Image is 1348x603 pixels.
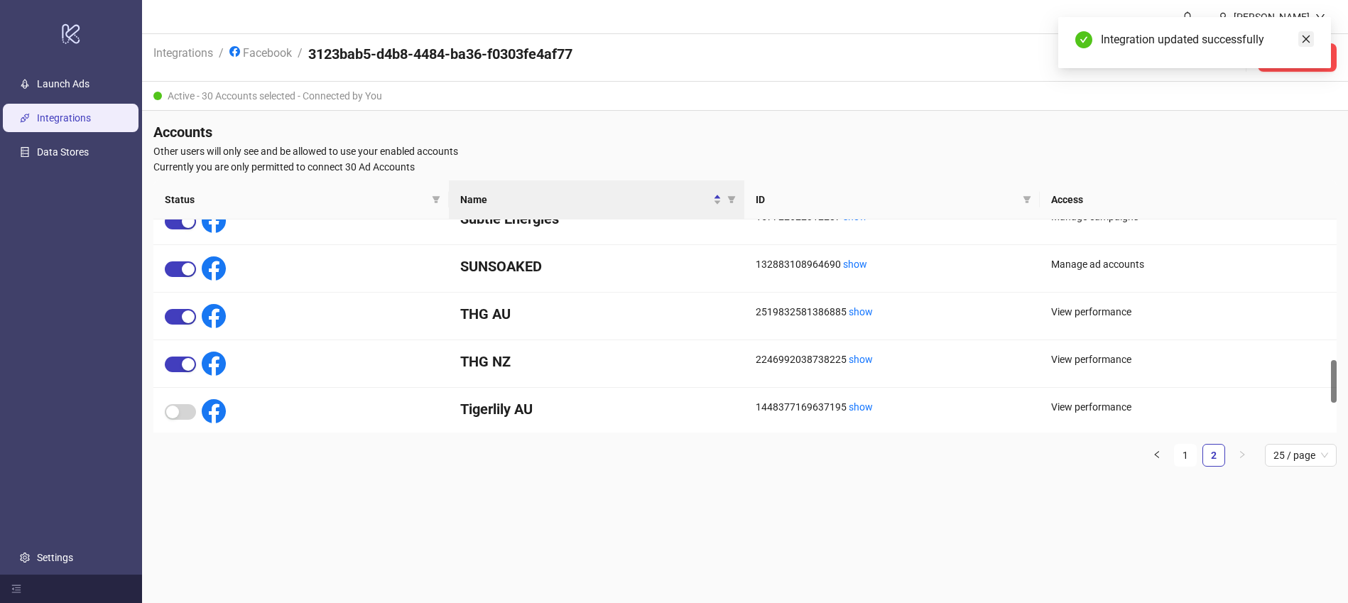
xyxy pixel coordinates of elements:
span: Other users will only see and be allowed to use your enabled accounts [153,143,1337,159]
th: Name [449,180,744,219]
h4: SUNSOAKED [460,256,733,276]
span: close [1301,34,1311,44]
span: right [1238,450,1246,459]
a: show [849,401,873,413]
li: / [219,44,224,71]
li: Next Page [1231,444,1254,467]
button: left [1146,444,1168,467]
span: bell [1183,11,1192,21]
span: menu-fold [11,584,21,594]
a: show [849,306,873,317]
span: Currently you are only permitted to connect 30 Ad Accounts [153,159,1337,175]
h4: THG NZ [460,352,733,371]
span: user [1218,12,1228,22]
div: View performance [1051,399,1325,415]
span: Name [460,192,710,207]
a: show [843,259,867,270]
li: Previous Page [1146,444,1168,467]
span: filter [727,195,736,204]
li: 1 [1174,444,1197,467]
span: filter [429,189,443,210]
span: filter [1020,189,1034,210]
div: 2246992038738225 [756,352,1028,367]
a: Settings [37,552,73,563]
span: check-circle [1075,31,1092,48]
button: right [1231,444,1254,467]
div: View performance [1051,304,1325,320]
span: Status [165,192,426,207]
span: left [1153,450,1161,459]
a: Integrations [151,44,216,60]
a: Close [1298,31,1314,47]
span: filter [724,189,739,210]
h4: THG AU [460,304,733,324]
h4: Tigerlily AU [460,399,733,419]
div: [PERSON_NAME] [1228,9,1315,25]
th: Access [1040,180,1337,219]
a: 1 [1175,445,1196,466]
div: 2519832581386885 [756,304,1028,320]
a: Data Stores [37,146,89,158]
div: Active - 30 Accounts selected - Connected by You [142,82,1348,111]
h4: 3123bab5-d4b8-4484-ba36-f0303fe4af77 [308,44,572,64]
li: / [298,44,303,71]
span: filter [1023,195,1031,204]
div: Manage ad accounts [1051,256,1325,272]
a: Facebook [227,44,295,60]
div: 132883108964690 [756,256,1028,272]
div: 1448377169637195 [756,399,1028,415]
span: filter [432,195,440,204]
a: Integrations [37,112,91,124]
div: Integration updated successfully [1101,31,1314,48]
li: 2 [1202,444,1225,467]
a: Launch Ads [37,78,89,89]
span: 25 / page [1273,445,1328,466]
a: show [849,354,873,365]
div: View performance [1051,352,1325,367]
h4: Accounts [153,122,1337,142]
span: down [1315,12,1325,22]
a: 2 [1203,445,1224,466]
div: Page Size [1265,444,1337,467]
span: ID [756,192,1017,207]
